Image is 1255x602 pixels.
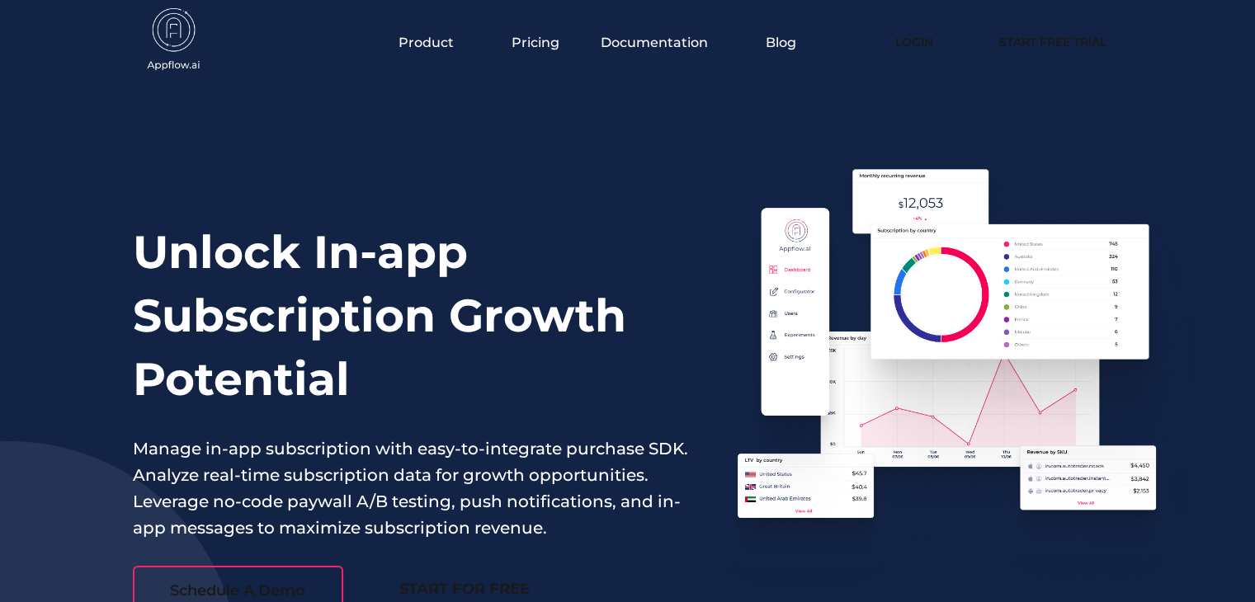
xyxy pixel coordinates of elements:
[870,24,958,60] a: Login
[133,8,215,74] img: appflow.ai-logo
[601,35,724,50] button: Documentation
[983,24,1123,60] a: Start Free Trial
[399,35,454,50] span: Product
[766,35,796,50] a: Blog
[512,35,559,50] a: Pricing
[601,35,708,50] span: Documentation
[133,220,689,411] h1: Unlock In-app Subscription Growth Potential
[399,35,470,50] button: Product
[133,435,689,541] p: Manage in-app subscription with easy-to-integrate purchase SDK. Analyze real-time subscription da...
